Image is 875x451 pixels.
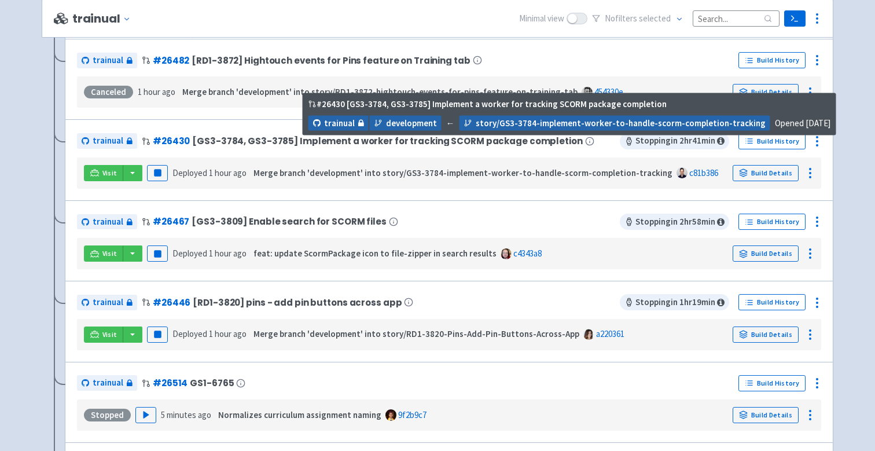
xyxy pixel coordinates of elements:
button: Pause [147,327,168,343]
a: Terminal [784,10,806,27]
a: story/GS3-3784-implement-worker-to-handle-scorm-completion-tracking [459,115,770,131]
span: development [386,116,437,130]
button: trainual [72,12,135,25]
span: GS1-6765 [190,378,234,388]
a: trainual [77,133,137,149]
a: trainual [77,53,137,68]
a: c4343a8 [513,248,542,259]
a: Build Details [733,327,799,343]
span: Visit [102,168,117,178]
span: Stopping in 2 hr 58 min [620,214,729,230]
div: Canceled [84,86,133,98]
time: 1 hour ago [209,248,247,259]
span: trainual [324,116,355,130]
time: 5 minutes ago [161,409,211,420]
span: trainual [93,134,123,148]
span: story/GS3-3784-implement-worker-to-handle-scorm-completion-tracking [476,116,766,130]
span: Deployed [172,167,247,178]
a: 454330e [594,86,623,97]
span: trainual [93,376,123,390]
a: #26482 [153,54,189,67]
a: Build History [738,375,806,391]
a: Visit [84,245,123,262]
button: Pause [147,165,168,181]
input: Search... [693,10,780,26]
a: a220361 [596,328,624,339]
a: #26514 [153,377,187,389]
span: Stopping in 2 hr 41 min [620,133,729,149]
span: [GS3-3784, GS3-3785] Implement a worker for tracking SCORM package completion [192,136,582,146]
span: Deployed [172,248,247,259]
strong: Merge branch 'development' into story/GS3-3784-implement-worker-to-handle-scorm-completion-tracking [253,167,672,178]
a: #26446 [153,296,190,309]
a: trainual [308,115,369,131]
span: Minimal view [519,12,564,25]
strong: Merge branch 'development' into story/RD1-3872-hightouch-events-for-pins-feature-on-training-tab [182,86,578,97]
span: [RD1-3872] Hightouch events for Pins feature on Training tab [192,56,470,65]
time: 1 hour ago [209,328,247,339]
span: selected [639,13,671,24]
a: #26467 [153,215,189,228]
span: No filter s [605,12,671,25]
span: Stopping in 1 hr 19 min [620,294,729,310]
button: Play [135,407,156,423]
a: Build Details [733,165,799,181]
span: Visit [102,330,117,339]
strong: Merge branch 'development' into story/RD1-3820-Pins-Add-Pin-Buttons-Across-App [253,328,579,339]
span: [GS3-3809] Enable search for SCORM files [192,217,387,226]
a: trainual [77,214,137,230]
a: trainual [77,295,137,310]
span: trainual [93,296,123,309]
a: trainual [77,375,137,391]
time: [DATE] [806,117,830,128]
a: development [370,115,442,131]
a: Visit [84,165,123,181]
time: 1 hour ago [138,86,175,97]
a: Build History [738,214,806,230]
span: trainual [93,215,123,229]
time: 1 hour ago [209,167,247,178]
span: ← [446,116,455,130]
a: Build Details [733,245,799,262]
a: 9f2b9c7 [398,409,427,420]
strong: feat: update ScormPackage icon to file-zipper in search results [253,248,497,259]
span: Deployed [172,328,247,339]
span: Opened [775,117,830,128]
a: Visit [84,327,123,343]
span: Visit [102,249,117,258]
span: trainual [93,54,123,67]
div: Stopped [84,409,131,421]
a: Build Details [733,84,799,100]
div: # 26430 [GS3-3784, GS3-3785] Implement a worker for tracking SCORM package completion [308,98,667,111]
a: Build History [738,133,806,149]
a: Build History [738,294,806,310]
a: Build Details [733,407,799,423]
a: Build History [738,52,806,68]
button: Pause [147,245,168,262]
strong: Normalizes curriculum assignment naming [218,409,381,420]
span: [RD1-3820] pins - add pin buttons across app [193,298,402,307]
a: #26430 [153,135,190,147]
a: c81b386 [689,167,718,178]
